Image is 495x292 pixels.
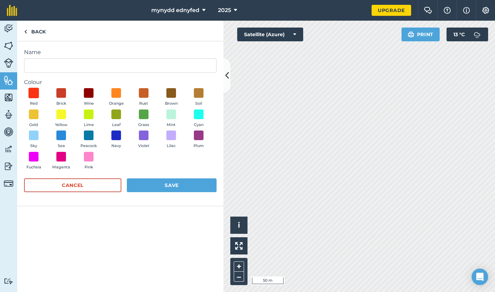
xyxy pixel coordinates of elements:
[107,109,126,128] button: Leaf
[79,109,98,128] button: Lime
[167,122,176,128] span: Mint
[111,143,121,149] span: Navy
[24,131,43,149] button: Sky
[109,101,124,107] span: Orange
[162,131,181,149] button: Lilac
[234,261,244,272] button: +
[107,131,126,149] button: Navy
[165,101,178,107] span: Brown
[112,122,121,128] span: Leaf
[230,217,247,234] button: i
[4,41,13,51] img: svg+xml;base64,PHN2ZyB4bWxucz0iaHR0cDovL3d3dy53My5vcmcvMjAwMC9zdmciIHdpZHRoPSI1NiIgaGVpZ2h0PSI2MC...
[134,109,153,128] button: Grass
[79,88,98,107] button: Wine
[482,7,490,14] img: A cog icon
[167,143,176,149] span: Lilac
[52,164,70,170] span: Magenta
[24,48,217,56] label: Name
[4,179,13,188] img: svg+xml;base64,PD94bWwgdmVyc2lvbj0iMS4wIiBlbmNvZGluZz0idXRmLTgiPz4KPCEtLSBHZW5lcmF0b3I6IEFkb2JlIE...
[463,6,470,14] img: svg+xml;base64,PHN2ZyB4bWxucz0iaHR0cDovL3d3dy53My5vcmcvMjAwMC9zdmciIHdpZHRoPSIxNyIgaGVpZ2h0PSIxNy...
[470,28,484,41] img: svg+xml;base64,PD94bWwgdmVyc2lvbj0iMS4wIiBlbmNvZGluZz0idXRmLTgiPz4KPCEtLSBHZW5lcmF0b3I6IEFkb2JlIE...
[24,109,43,128] button: Gold
[107,88,126,107] button: Orange
[424,7,432,14] img: Two speech bubbles overlapping with the left bubble in the forefront
[138,122,149,128] span: Grass
[58,143,65,149] span: Sea
[194,122,203,128] span: Cyan
[4,127,13,137] img: svg+xml;base64,PD94bWwgdmVyc2lvbj0iMS4wIiBlbmNvZGluZz0idXRmLTgiPz4KPCEtLSBHZW5lcmF0b3I6IEFkb2JlIE...
[237,28,303,41] button: Satellite (Azure)
[162,109,181,128] button: Mint
[52,88,71,107] button: Brick
[52,131,71,149] button: Sea
[79,131,98,149] button: Peacock
[127,178,217,192] button: Save
[235,242,243,250] img: Four arrows, one pointing top left, one top right, one bottom right and the last bottom left
[401,28,440,41] button: Print
[55,122,67,128] span: Yellow
[195,101,202,107] span: Soil
[30,101,38,107] span: Red
[30,143,37,149] span: Sky
[189,131,208,149] button: Plum
[24,152,43,170] button: Fuchsia
[194,143,204,149] span: Plum
[80,143,97,149] span: Peacock
[29,122,38,128] span: Gold
[189,109,208,128] button: Cyan
[4,58,13,68] img: svg+xml;base64,PD94bWwgdmVyc2lvbj0iMS4wIiBlbmNvZGluZz0idXRmLTgiPz4KPCEtLSBHZW5lcmF0b3I6IEFkb2JlIE...
[218,6,231,14] span: 2025
[52,109,71,128] button: Yellow
[52,152,71,170] button: Magenta
[162,88,181,107] button: Brown
[26,164,41,170] span: Fuchsia
[134,131,153,149] button: Violet
[4,161,13,171] img: svg+xml;base64,PD94bWwgdmVyc2lvbj0iMS4wIiBlbmNvZGluZz0idXRmLTgiPz4KPCEtLSBHZW5lcmF0b3I6IEFkb2JlIE...
[151,6,199,14] span: mynydd ednyfed
[85,164,93,170] span: Pink
[24,28,27,36] img: svg+xml;base64,PHN2ZyB4bWxucz0iaHR0cDovL3d3dy53My5vcmcvMjAwMC9zdmciIHdpZHRoPSI5IiBoZWlnaHQ9IjI0Ii...
[472,269,488,285] div: Open Intercom Messenger
[4,109,13,120] img: svg+xml;base64,PD94bWwgdmVyc2lvbj0iMS4wIiBlbmNvZGluZz0idXRmLTgiPz4KPCEtLSBHZW5lcmF0b3I6IEFkb2JlIE...
[138,143,150,149] span: Violet
[408,30,414,39] img: svg+xml;base64,PHN2ZyB4bWxucz0iaHR0cDovL3d3dy53My5vcmcvMjAwMC9zdmciIHdpZHRoPSIxOSIgaGVpZ2h0PSIyNC...
[139,101,148,107] span: Rust
[4,144,13,154] img: svg+xml;base64,PD94bWwgdmVyc2lvbj0iMS4wIiBlbmNvZGluZz0idXRmLTgiPz4KPCEtLSBHZW5lcmF0b3I6IEFkb2JlIE...
[56,101,66,107] span: Brick
[24,78,217,86] label: Colour
[134,88,153,107] button: Rust
[24,88,43,107] button: Red
[234,272,244,282] button: –
[7,5,17,16] img: fieldmargin Logo
[17,21,53,41] a: Back
[189,88,208,107] button: Soil
[453,28,465,41] span: 13 ° C
[447,28,488,41] button: 13 °C
[238,221,240,229] span: i
[372,5,411,16] a: Upgrade
[4,92,13,103] img: svg+xml;base64,PHN2ZyB4bWxucz0iaHR0cDovL3d3dy53My5vcmcvMjAwMC9zdmciIHdpZHRoPSI1NiIgaGVpZ2h0PSI2MC...
[4,75,13,85] img: svg+xml;base64,PHN2ZyB4bWxucz0iaHR0cDovL3d3dy53My5vcmcvMjAwMC9zdmciIHdpZHRoPSI1NiIgaGVpZ2h0PSI2MC...
[24,178,121,192] button: Cancel
[443,7,451,14] img: A question mark icon
[84,122,94,128] span: Lime
[79,152,98,170] button: Pink
[4,278,13,284] img: svg+xml;base64,PD94bWwgdmVyc2lvbj0iMS4wIiBlbmNvZGluZz0idXRmLTgiPz4KPCEtLSBHZW5lcmF0b3I6IEFkb2JlIE...
[84,101,94,107] span: Wine
[4,23,13,34] img: svg+xml;base64,PD94bWwgdmVyc2lvbj0iMS4wIiBlbmNvZGluZz0idXRmLTgiPz4KPCEtLSBHZW5lcmF0b3I6IEFkb2JlIE...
